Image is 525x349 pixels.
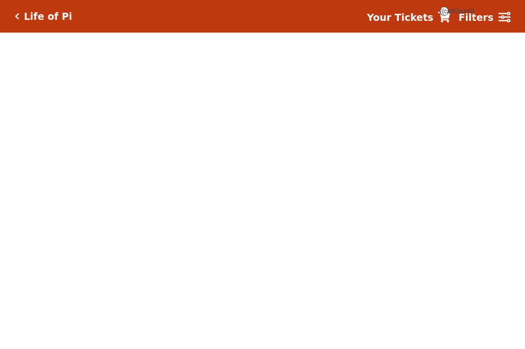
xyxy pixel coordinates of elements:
[24,11,72,22] h5: Life of Pi
[367,12,433,23] strong: Your Tickets
[440,7,449,16] span: {{cartCount}}
[367,10,450,25] a: Your Tickets {{cartCount}}
[458,12,493,23] strong: Filters
[458,10,510,25] a: Filters
[15,13,19,20] a: Click here to go back to filters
